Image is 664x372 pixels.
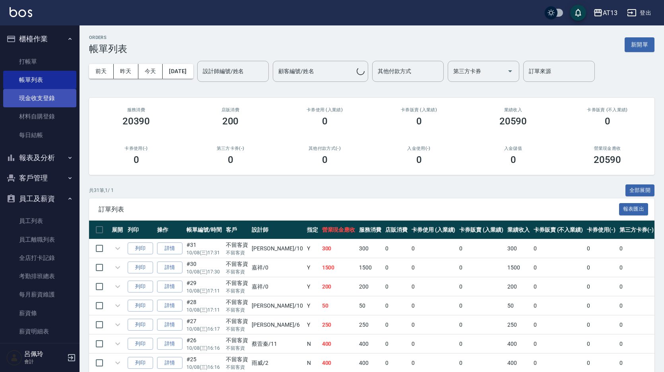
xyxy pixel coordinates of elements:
[3,168,76,188] button: 客戶管理
[3,71,76,89] a: 帳單列表
[381,146,456,151] h2: 入金使用(-)
[383,316,410,334] td: 0
[381,107,456,112] h2: 卡券販賣 (入業績)
[186,364,222,371] p: 10/08 (三) 16:16
[3,231,76,249] a: 員工離職列表
[532,335,585,353] td: 0
[457,258,505,277] td: 0
[605,116,610,127] h3: 0
[505,258,532,277] td: 1500
[305,221,320,239] th: 指定
[3,29,76,49] button: 櫃檯作業
[617,335,656,353] td: 0
[250,277,305,296] td: 嘉祥 /0
[570,5,586,21] button: save
[3,249,76,267] a: 全店打卡記錄
[184,258,224,277] td: #30
[410,316,458,334] td: 0
[99,146,174,151] h2: 卡券使用(-)
[3,52,76,71] a: 打帳單
[357,221,383,239] th: 服務消費
[3,107,76,126] a: 材料自購登錄
[585,296,617,315] td: 0
[619,203,648,215] button: 報表匯出
[585,277,617,296] td: 0
[186,306,222,314] p: 10/08 (三) 17:11
[184,221,224,239] th: 帳單編號/時間
[3,341,76,359] a: 薪資轉帳明細
[250,239,305,258] td: [PERSON_NAME] /10
[138,64,163,79] button: 今天
[287,107,362,112] h2: 卡券使用 (入業績)
[305,277,320,296] td: Y
[603,8,617,18] div: AT13
[457,335,505,353] td: 0
[619,205,648,213] a: 報表匯出
[226,287,248,294] p: 不留客資
[157,300,183,312] a: 詳情
[499,116,527,127] h3: 20590
[157,281,183,293] a: 詳情
[3,285,76,304] a: 每月薪資維護
[3,147,76,168] button: 報表及分析
[186,345,222,352] p: 10/08 (三) 16:16
[128,281,153,293] button: 列印
[3,322,76,341] a: 薪資明細表
[224,221,250,239] th: 客戶
[184,296,224,315] td: #28
[505,316,532,334] td: 250
[617,316,656,334] td: 0
[89,35,127,40] h2: ORDERS
[532,258,585,277] td: 0
[585,221,617,239] th: 卡券使用(-)
[6,350,22,366] img: Person
[24,350,65,358] h5: 呂佩玲
[410,258,458,277] td: 0
[532,316,585,334] td: 0
[532,277,585,296] td: 0
[10,7,32,17] img: Logo
[617,239,656,258] td: 0
[617,277,656,296] td: 0
[128,319,153,331] button: 列印
[128,262,153,274] button: 列印
[383,277,410,296] td: 0
[570,146,645,151] h2: 營業現金應收
[126,221,155,239] th: 列印
[585,316,617,334] td: 0
[128,357,153,369] button: 列印
[226,325,248,333] p: 不留客資
[457,221,505,239] th: 卡券販賣 (入業績)
[3,267,76,285] a: 考勤排班總表
[585,335,617,353] td: 0
[590,5,621,21] button: AT13
[193,107,268,112] h2: 店販消費
[226,268,248,275] p: 不留客資
[99,107,174,112] h3: 服務消費
[457,277,505,296] td: 0
[624,6,654,20] button: 登出
[186,249,222,256] p: 10/08 (三) 17:31
[186,287,222,294] p: 10/08 (三) 17:11
[110,221,126,239] th: 展開
[226,298,248,306] div: 不留客資
[320,221,357,239] th: 營業現金應收
[357,277,383,296] td: 200
[416,154,422,165] h3: 0
[617,221,656,239] th: 第三方卡券(-)
[320,335,357,353] td: 400
[570,107,645,112] h2: 卡券販賣 (不入業績)
[305,316,320,334] td: Y
[625,184,655,197] button: 全部展開
[505,296,532,315] td: 50
[89,64,114,79] button: 前天
[532,221,585,239] th: 卡券販賣 (不入業績)
[505,335,532,353] td: 400
[320,296,357,315] td: 50
[532,296,585,315] td: 0
[322,116,328,127] h3: 0
[416,116,422,127] h3: 0
[383,296,410,315] td: 0
[222,116,239,127] h3: 200
[505,277,532,296] td: 200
